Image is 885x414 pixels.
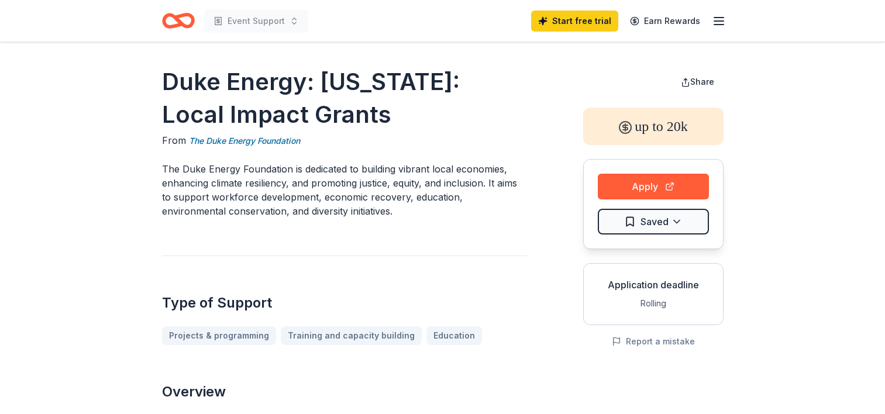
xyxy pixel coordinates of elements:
div: Application deadline [593,278,714,292]
a: The Duke Energy Foundation [189,134,300,148]
button: Report a mistake [612,334,695,349]
h1: Duke Energy: [US_STATE]: Local Impact Grants [162,65,527,131]
span: Saved [640,214,669,229]
a: Start free trial [531,11,618,32]
div: Rolling [593,296,714,310]
button: Share [672,70,724,94]
div: From [162,133,527,148]
span: Event Support [228,14,285,28]
button: Event Support [204,9,308,33]
div: up to 20k [583,108,724,145]
button: Saved [598,209,709,234]
a: Home [162,7,195,34]
span: Share [690,77,714,87]
a: Earn Rewards [623,11,707,32]
button: Apply [598,174,709,199]
p: The Duke Energy Foundation is dedicated to building vibrant local economies, enhancing climate re... [162,162,527,218]
h2: Type of Support [162,294,527,312]
h2: Overview [162,382,527,401]
a: Projects & programming [162,326,276,345]
a: Education [426,326,482,345]
a: Training and capacity building [281,326,422,345]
